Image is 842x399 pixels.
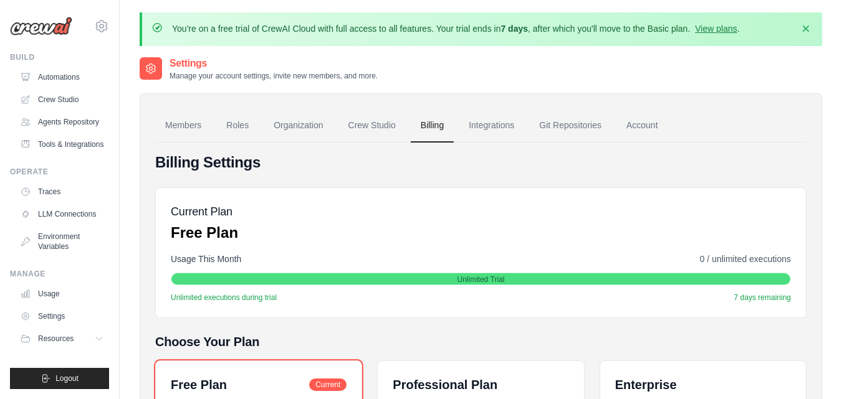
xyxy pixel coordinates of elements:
a: Crew Studio [15,90,109,110]
a: Git Repositories [529,109,611,143]
h4: Billing Settings [155,153,806,172]
a: Environment Variables [15,227,109,256]
span: Unlimited executions during trial [171,293,277,303]
div: Build [10,52,109,62]
div: Manage [10,269,109,279]
h6: Professional Plan [393,376,497,393]
span: Current [309,378,347,391]
a: Automations [15,67,109,87]
a: Members [155,109,211,143]
span: 7 days remaining [734,293,791,303]
a: Agents Repository [15,112,109,132]
a: Crew Studio [338,109,406,143]
div: Operate [10,167,109,177]
a: Integrations [459,109,524,143]
h5: Current Plan [171,203,238,220]
span: Resources [38,334,74,344]
button: Logout [10,368,109,389]
h6: Free Plan [171,376,227,393]
p: Free Plan [171,223,238,243]
a: Organization [264,109,333,143]
h6: Enterprise [615,376,791,393]
a: LLM Connections [15,204,109,224]
a: View plans [695,24,737,34]
a: Usage [15,284,109,304]
span: Unlimited Trial [457,275,504,284]
strong: 7 days [500,24,528,34]
img: Logo [10,17,72,35]
a: Roles [216,109,259,143]
p: You're on a free trial of CrewAI Cloud with full access to all features. Your trial ends in , aft... [172,22,740,35]
button: Resources [15,329,109,349]
span: Logout [55,373,79,383]
p: Manage your account settings, invite new members, and more. [170,71,378,81]
a: Account [616,109,668,143]
h5: Choose Your Plan [155,333,806,350]
h2: Settings [170,56,378,71]
a: Billing [411,109,454,143]
a: Settings [15,306,109,326]
span: Usage This Month [171,253,241,265]
span: 0 / unlimited executions [700,253,791,265]
a: Traces [15,182,109,202]
a: Tools & Integrations [15,134,109,154]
